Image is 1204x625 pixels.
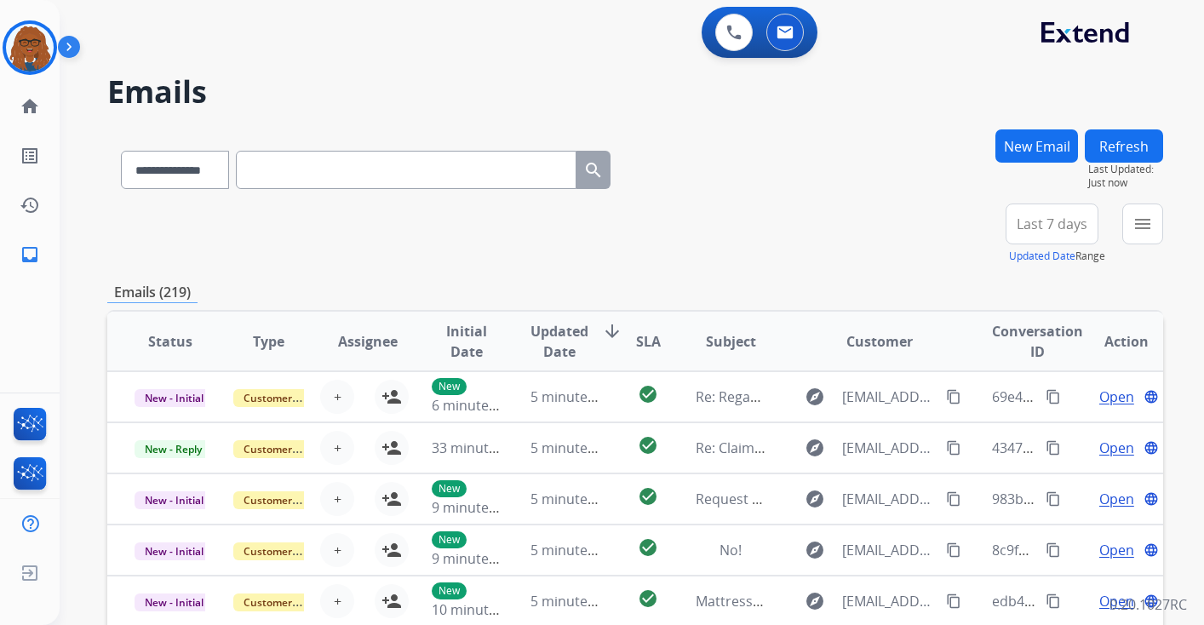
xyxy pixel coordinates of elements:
[1009,249,1075,263] button: Updated Date
[638,537,658,558] mat-icon: check_circle
[706,331,756,352] span: Subject
[1017,221,1087,227] span: Last 7 days
[320,380,354,414] button: +
[946,440,961,456] mat-icon: content_copy
[696,592,790,611] span: Mattress claim
[253,331,284,352] span: Type
[805,438,825,458] mat-icon: explore
[334,438,341,458] span: +
[1099,489,1134,509] span: Open
[233,440,344,458] span: Customer Support
[320,533,354,567] button: +
[530,321,588,362] span: Updated Date
[696,490,1199,508] span: Request received] Resolve the issue and log your decision. ͏‌ ͏‌ ͏‌ ͏‌ ͏‌ ͏‌ ͏‌ ͏‌ ͏‌ ͏‌ ͏‌ ͏‌ ͏‌...
[135,440,212,458] span: New - Reply
[530,541,622,559] span: 5 minutes ago
[148,331,192,352] span: Status
[381,540,402,560] mat-icon: person_add
[946,593,961,609] mat-icon: content_copy
[805,489,825,509] mat-icon: explore
[530,592,622,611] span: 5 minutes ago
[1144,491,1159,507] mat-icon: language
[805,540,825,560] mat-icon: explore
[1006,204,1098,244] button: Last 7 days
[1099,438,1134,458] span: Open
[233,491,344,509] span: Customer Support
[1046,593,1061,609] mat-icon: content_copy
[107,282,198,303] p: Emails (219)
[805,387,825,407] mat-icon: explore
[992,321,1083,362] span: Conversation ID
[20,195,40,215] mat-icon: history
[135,491,214,509] span: New - Initial
[320,584,354,618] button: +
[842,387,937,407] span: [EMAIL_ADDRESS][DOMAIN_NAME]
[946,542,961,558] mat-icon: content_copy
[1088,163,1163,176] span: Last Updated:
[381,591,402,611] mat-icon: person_add
[381,489,402,509] mat-icon: person_add
[1144,440,1159,456] mat-icon: language
[334,387,341,407] span: +
[720,541,742,559] span: No!
[432,531,467,548] p: New
[6,24,54,72] img: avatar
[1099,540,1134,560] span: Open
[320,482,354,516] button: +
[1064,312,1163,371] th: Action
[842,489,937,509] span: [EMAIL_ADDRESS][DOMAIN_NAME]
[696,387,1106,406] span: Re: Regarding Your Inquiry [ ref:!00D1I02L1Qo.!500Uj0k3cvw:ref ]
[1099,387,1134,407] span: Open
[638,384,658,404] mat-icon: check_circle
[432,498,523,517] span: 9 minutes ago
[432,600,530,619] span: 10 minutes ago
[995,129,1078,163] button: New Email
[107,75,1163,109] h2: Emails
[805,591,825,611] mat-icon: explore
[1085,129,1163,163] button: Refresh
[135,542,214,560] span: New - Initial
[432,439,530,457] span: 33 minutes ago
[432,480,467,497] p: New
[334,540,341,560] span: +
[1046,440,1061,456] mat-icon: content_copy
[1144,542,1159,558] mat-icon: language
[1144,593,1159,609] mat-icon: language
[20,96,40,117] mat-icon: home
[20,244,40,265] mat-icon: inbox
[1009,249,1105,263] span: Range
[530,439,622,457] span: 5 minutes ago
[530,490,622,508] span: 5 minutes ago
[381,387,402,407] mat-icon: person_add
[432,582,467,599] p: New
[1088,176,1163,190] span: Just now
[583,160,604,181] mat-icon: search
[320,431,354,465] button: +
[20,146,40,166] mat-icon: list_alt
[334,591,341,611] span: +
[233,593,344,611] span: Customer Support
[135,389,214,407] span: New - Initial
[1099,591,1134,611] span: Open
[846,331,913,352] span: Customer
[638,435,658,456] mat-icon: check_circle
[1109,594,1187,615] p: 0.20.1027RC
[1046,491,1061,507] mat-icon: content_copy
[696,439,806,457] span: Re: Claim Update
[946,389,961,404] mat-icon: content_copy
[381,438,402,458] mat-icon: person_add
[233,542,344,560] span: Customer Support
[1132,214,1153,234] mat-icon: menu
[842,438,937,458] span: [EMAIL_ADDRESS][DOMAIN_NAME]
[334,489,341,509] span: +
[432,549,523,568] span: 9 minutes ago
[638,486,658,507] mat-icon: check_circle
[432,396,523,415] span: 6 minutes ago
[338,331,398,352] span: Assignee
[638,588,658,609] mat-icon: check_circle
[842,591,937,611] span: [EMAIL_ADDRESS][DOMAIN_NAME]
[233,389,344,407] span: Customer Support
[842,540,937,560] span: [EMAIL_ADDRESS][DOMAIN_NAME]
[1046,389,1061,404] mat-icon: content_copy
[135,593,214,611] span: New - Initial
